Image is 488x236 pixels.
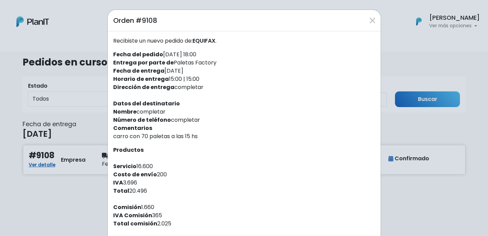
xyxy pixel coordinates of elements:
[113,15,157,26] h5: Orden #9108
[113,220,157,227] strong: Total comisión
[113,116,171,124] strong: Número de teléfono
[113,203,141,211] strong: Comisión
[113,132,375,141] p: carro con 70 paletas a las 15 hs
[113,124,152,132] strong: Comentarios
[113,179,123,187] strong: IVA
[113,187,129,195] strong: Total
[113,37,375,45] p: Recibiste un nuevo pedido de: .
[113,67,164,75] strong: Fecha de entrega
[193,37,215,45] span: EQUIFAX
[113,59,216,67] label: Paletas Factory
[113,59,174,67] strong: Entrega por parte de
[113,75,169,83] strong: Horario de entrega
[113,146,144,154] strong: Productos
[113,162,136,170] strong: Servicio
[113,108,136,116] strong: Nombre
[113,83,174,91] strong: Dirección de entrega
[113,100,180,107] strong: Datos del destinatario
[367,15,378,26] button: Close
[113,211,152,219] strong: IVA Comisión
[113,50,163,58] strong: Fecha del pedido
[113,171,157,178] strong: Costo de envío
